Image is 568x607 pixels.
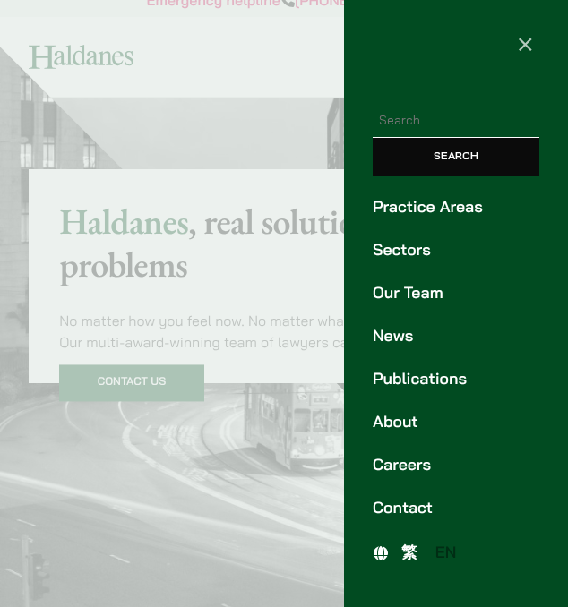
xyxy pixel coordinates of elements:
[373,410,539,434] a: About
[392,540,426,566] a: 繁
[373,496,539,520] a: Contact
[373,324,539,348] a: News
[373,281,539,305] a: Our Team
[435,543,457,562] span: EN
[373,138,539,176] input: Search
[373,238,539,262] a: Sectors
[373,195,539,219] a: Practice Areas
[373,105,539,138] input: Search for:
[401,543,417,562] span: 繁
[373,453,539,477] a: Careers
[517,27,534,59] span: ×
[373,367,539,391] a: Publications
[426,540,466,566] a: EN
